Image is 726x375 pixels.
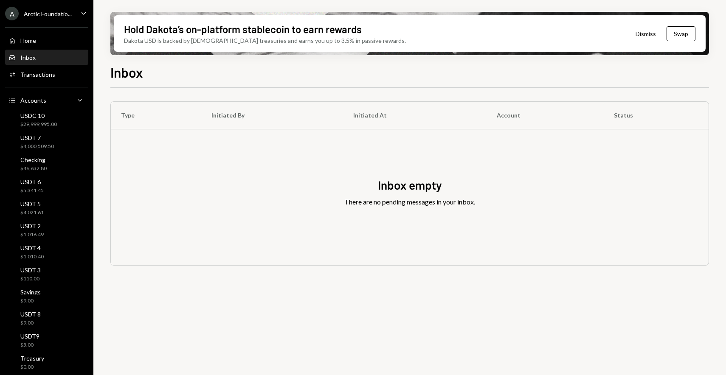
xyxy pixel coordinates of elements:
[111,102,201,129] th: Type
[20,275,41,283] div: $110.00
[20,253,44,260] div: $1,010.40
[20,209,44,216] div: $4,021.61
[487,102,604,129] th: Account
[5,286,88,306] a: Savings$9.00
[5,50,88,65] a: Inbox
[667,26,695,41] button: Swap
[20,288,41,296] div: Savings
[201,102,343,129] th: Initiated By
[5,67,88,82] a: Transactions
[5,198,88,218] a: USDT 5$4,021.61
[5,7,19,20] div: A
[5,109,88,130] a: USDC 10$29,999,995.00
[625,24,667,44] button: Dismiss
[124,22,362,36] div: Hold Dakota’s on-platform stablecoin to earn rewards
[5,308,88,328] a: USDT 8$9.00
[20,333,39,340] div: USDT9
[20,355,44,362] div: Treasury
[378,177,442,193] div: Inbox empty
[24,10,72,17] div: Arctic Foundatio...
[5,33,88,48] a: Home
[5,352,88,372] a: Treasury$0.00
[20,266,41,274] div: USDT 3
[343,102,486,129] th: Initiated At
[20,200,44,207] div: USDT 5
[20,54,36,61] div: Inbox
[20,97,46,104] div: Accounts
[604,102,709,129] th: Status
[5,220,88,240] a: USDT 2$1,016.49
[5,330,88,350] a: USDT9$5.00
[20,121,57,128] div: $29,999,995.00
[20,222,44,229] div: USDT 2
[20,71,55,78] div: Transactions
[20,297,41,305] div: $9.00
[5,242,88,262] a: USDT 4$1,010.40
[5,154,88,174] a: Checking$46,632.80
[20,178,44,185] div: USDT 6
[110,64,143,81] h1: Inbox
[20,112,57,119] div: USDC 10
[20,165,47,172] div: $46,632.80
[20,187,44,194] div: $5,341.45
[20,341,39,349] div: $5.00
[20,311,41,318] div: USDT 8
[20,134,54,141] div: USDT 7
[124,36,406,45] div: Dakota USD is backed by [DEMOGRAPHIC_DATA] treasuries and earns you up to 3.5% in passive rewards.
[5,92,88,108] a: Accounts
[20,319,41,327] div: $9.00
[344,197,475,207] div: There are no pending messages in your inbox.
[20,156,47,163] div: Checking
[5,132,88,152] a: USDT 7$4,000,509.50
[5,264,88,284] a: USDT 3$110.00
[20,143,54,150] div: $4,000,509.50
[20,244,44,252] div: USDT 4
[20,364,44,371] div: $0.00
[5,176,88,196] a: USDT 6$5,341.45
[20,37,36,44] div: Home
[20,231,44,238] div: $1,016.49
